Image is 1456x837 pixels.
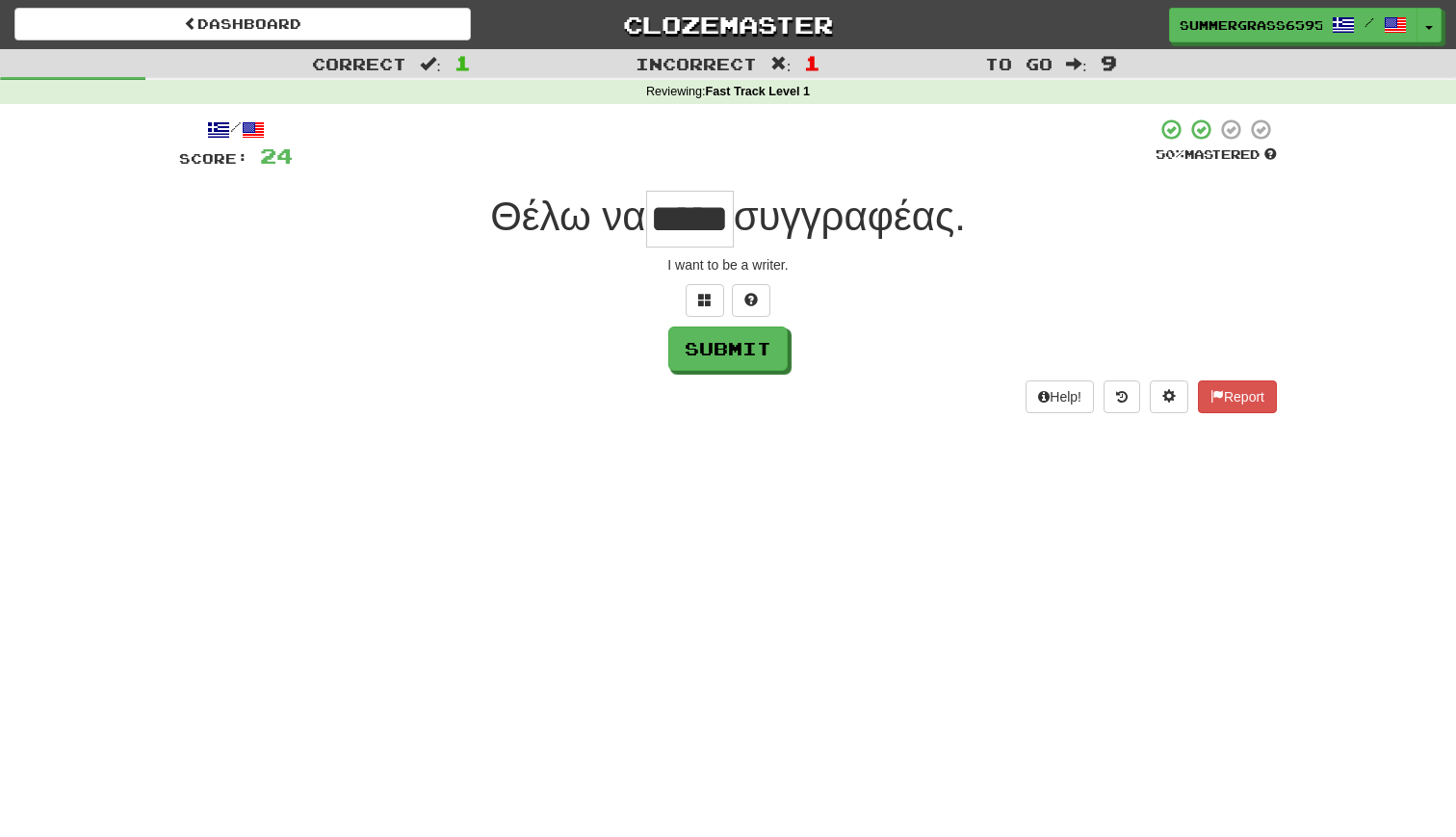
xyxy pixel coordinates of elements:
span: To go [985,54,1053,73]
span: 24 [260,144,293,168]
a: Clozemaster [500,8,956,41]
button: Help! [1026,380,1094,413]
span: : [1066,56,1087,72]
div: / [179,118,293,142]
span: SummerGrass6595 [1180,16,1322,34]
button: Report [1198,380,1277,413]
span: συγγραφέας. [734,194,966,239]
button: Round history (alt+y) [1104,380,1140,413]
strong: Fast Track Level 1 [706,85,811,98]
span: 9 [1101,51,1117,74]
span: Θέλω να [490,194,646,239]
span: 1 [455,51,471,74]
span: 50 % [1156,146,1184,162]
span: Correct [312,54,406,73]
button: Single letter hint - you only get 1 per sentence and score half the points! alt+h [732,284,770,317]
span: / [1365,15,1374,29]
a: Dashboard [14,8,471,40]
a: SummerGrass6595 / [1169,8,1417,42]
span: 1 [804,51,820,74]
div: I want to be a writer. [179,255,1277,275]
span: Incorrect [636,54,757,73]
span: : [770,56,792,72]
button: Switch sentence to multiple choice alt+p [686,284,724,317]
span: : [420,56,441,72]
button: Submit [668,327,788,371]
div: Mastered [1156,146,1277,164]
span: Score: [179,150,248,167]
